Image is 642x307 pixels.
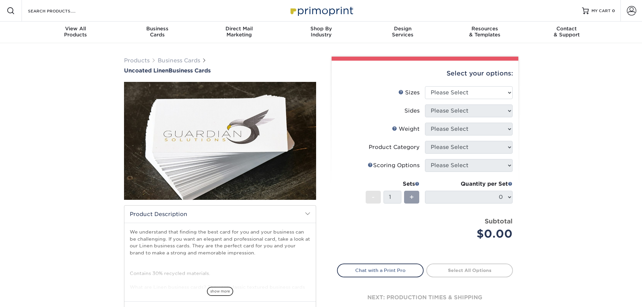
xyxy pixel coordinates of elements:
[362,22,444,43] a: DesignServices
[198,22,280,43] a: Direct MailMarketing
[444,26,526,32] span: Resources
[337,61,513,86] div: Select your options:
[124,67,316,74] h1: Business Cards
[409,192,414,202] span: +
[280,26,362,38] div: Industry
[485,217,513,225] strong: Subtotal
[124,67,316,74] a: Uncoated LinenBusiness Cards
[430,226,513,242] div: $0.00
[124,57,150,64] a: Products
[369,143,420,151] div: Product Category
[526,26,608,38] div: & Support
[337,264,424,277] a: Chat with a Print Pro
[368,161,420,170] div: Scoring Options
[591,8,611,14] span: MY CART
[207,287,233,296] span: show more
[444,26,526,38] div: & Templates
[124,67,169,74] span: Uncoated Linen
[362,26,444,32] span: Design
[612,8,615,13] span: 0
[444,22,526,43] a: Resources& Templates
[35,26,117,32] span: View All
[198,26,280,32] span: Direct Mail
[35,26,117,38] div: Products
[124,45,316,237] img: Uncoated Linen 01
[116,26,198,32] span: Business
[426,264,513,277] a: Select All Options
[27,7,93,15] input: SEARCH PRODUCTS.....
[116,22,198,43] a: BusinessCards
[366,180,420,188] div: Sets
[425,180,513,188] div: Quantity per Set
[280,22,362,43] a: Shop ByIndustry
[198,26,280,38] div: Marketing
[526,26,608,32] span: Contact
[392,125,420,133] div: Weight
[287,3,355,18] img: Primoprint
[398,89,420,97] div: Sizes
[35,22,117,43] a: View AllProducts
[372,192,375,202] span: -
[404,107,420,115] div: Sides
[116,26,198,38] div: Cards
[526,22,608,43] a: Contact& Support
[124,206,316,223] h2: Product Description
[362,26,444,38] div: Services
[158,57,200,64] a: Business Cards
[280,26,362,32] span: Shop By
